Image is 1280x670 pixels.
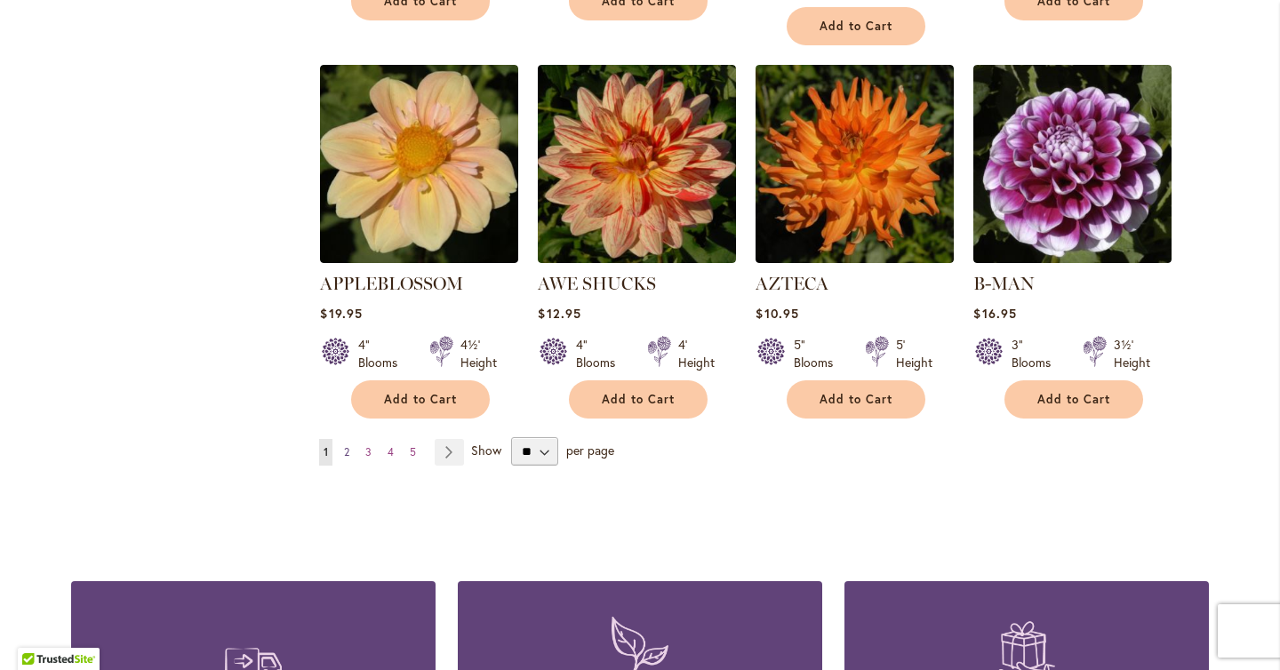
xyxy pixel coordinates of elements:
[973,273,1035,294] a: B-MAN
[538,273,656,294] a: AWE SHUCKS
[340,439,354,466] a: 2
[756,250,954,267] a: AZTECA
[787,380,925,419] button: Add to Cart
[678,336,715,371] div: 4' Height
[973,305,1016,322] span: $16.95
[1037,392,1110,407] span: Add to Cart
[538,65,736,263] img: AWE SHUCKS
[383,439,398,466] a: 4
[756,65,954,263] img: AZTECA
[358,336,408,371] div: 4" Blooms
[471,442,501,459] span: Show
[361,439,376,466] a: 3
[365,445,372,459] span: 3
[320,273,463,294] a: APPLEBLOSSOM
[973,250,1172,267] a: B-MAN
[320,305,362,322] span: $19.95
[538,305,580,322] span: $12.95
[320,250,518,267] a: APPLEBLOSSOM
[820,392,892,407] span: Add to Cart
[324,445,328,459] span: 1
[569,380,708,419] button: Add to Cart
[1004,380,1143,419] button: Add to Cart
[896,336,932,371] div: 5' Height
[820,19,892,34] span: Add to Cart
[384,392,457,407] span: Add to Cart
[344,445,349,459] span: 2
[756,273,828,294] a: AZTECA
[756,305,798,322] span: $10.95
[410,445,416,459] span: 5
[405,439,420,466] a: 5
[787,7,925,45] button: Add to Cart
[388,445,394,459] span: 4
[460,336,497,371] div: 4½' Height
[1012,336,1061,371] div: 3" Blooms
[566,442,614,459] span: per page
[602,392,675,407] span: Add to Cart
[576,336,626,371] div: 4" Blooms
[973,65,1172,263] img: B-MAN
[320,65,518,263] img: APPLEBLOSSOM
[538,250,736,267] a: AWE SHUCKS
[351,380,490,419] button: Add to Cart
[13,607,63,657] iframe: Launch Accessibility Center
[794,336,844,371] div: 5" Blooms
[1114,336,1150,371] div: 3½' Height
